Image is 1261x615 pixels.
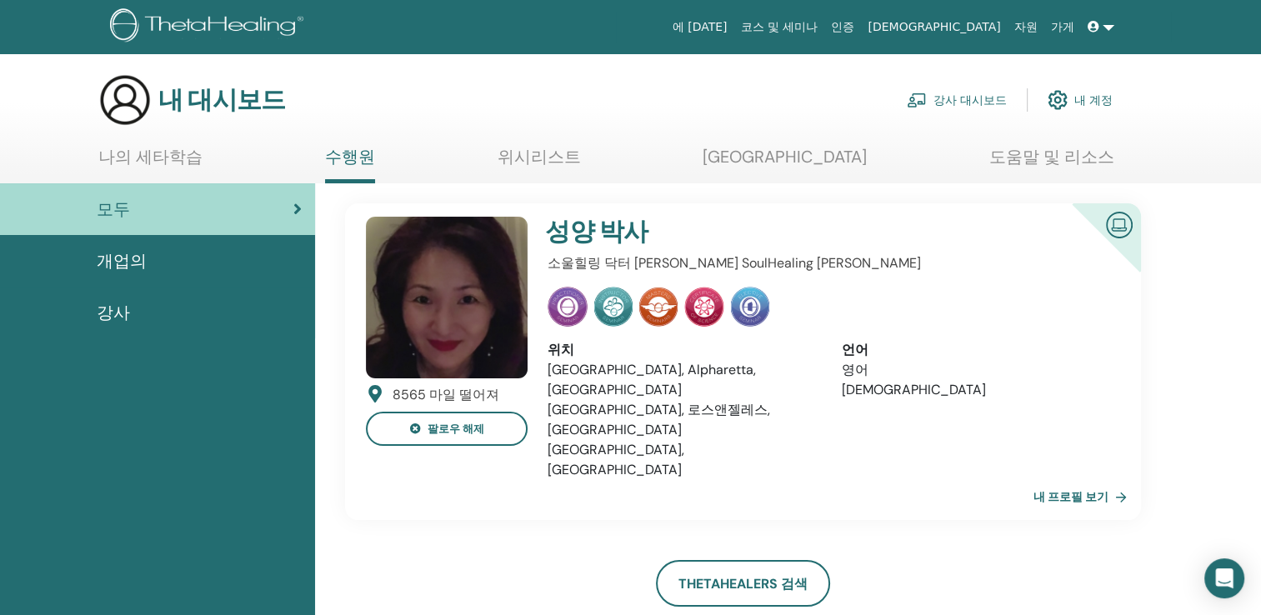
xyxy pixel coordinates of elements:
a: 위시리스트 [498,147,581,179]
li: [GEOGRAPHIC_DATA], 로스앤젤레스, [GEOGRAPHIC_DATA] [548,400,816,440]
a: ThetaHealers 검색 [656,560,830,607]
img: 인증 온라인 강사 [1099,205,1139,242]
a: 인증 [824,12,861,42]
a: 가게 [1044,12,1081,42]
a: 내 프로필 보기 [1033,480,1133,513]
a: 에 [DATE] [666,12,734,42]
a: 자원 [1008,12,1044,42]
img: generic-user-icon.jpg [98,73,152,127]
div: 언어 [842,340,1110,360]
a: 수행원 [325,147,375,183]
div: 8565 마일 떨어져 [393,385,499,405]
a: [DEMOGRAPHIC_DATA] [861,12,1007,42]
img: logo.png [110,8,309,46]
div: 인증 온라인 강사 [1045,203,1141,299]
h3: 내 대시보드 [158,85,285,115]
p: 소울힐링 닥터 [PERSON_NAME] SoulHealing [PERSON_NAME] [548,253,1110,273]
a: 코스 및 세미나 [733,12,824,42]
span: 강사 [97,300,130,325]
font: 강사 대시보드 [933,92,1007,107]
span: 개업의 [97,248,147,273]
font: 내 계정 [1074,92,1113,107]
a: 내 계정 [1048,82,1113,118]
font: 팔로우 해제 [428,422,484,436]
li: [GEOGRAPHIC_DATA], Alpharetta, [GEOGRAPHIC_DATA] [548,360,816,400]
a: 도움말 및 리소스 [989,147,1114,179]
div: 위치 [548,340,816,360]
img: cog.svg [1048,86,1068,114]
h4: 성양 박사 [545,217,1014,247]
a: 강사 대시보드 [907,82,1007,118]
img: chalkboard-teacher.svg [907,92,927,107]
li: 영어 [842,360,1110,380]
img: default.jpg [366,217,528,378]
li: [GEOGRAPHIC_DATA], [GEOGRAPHIC_DATA] [548,440,816,480]
span: 모두 [97,197,130,222]
a: 나의 세타학습 [98,147,203,179]
div: 인터콤 메신저 열기 [1204,558,1244,598]
a: [GEOGRAPHIC_DATA] [703,147,867,179]
li: [DEMOGRAPHIC_DATA] [842,380,1110,400]
button: 팔로우 해제 [366,412,528,446]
